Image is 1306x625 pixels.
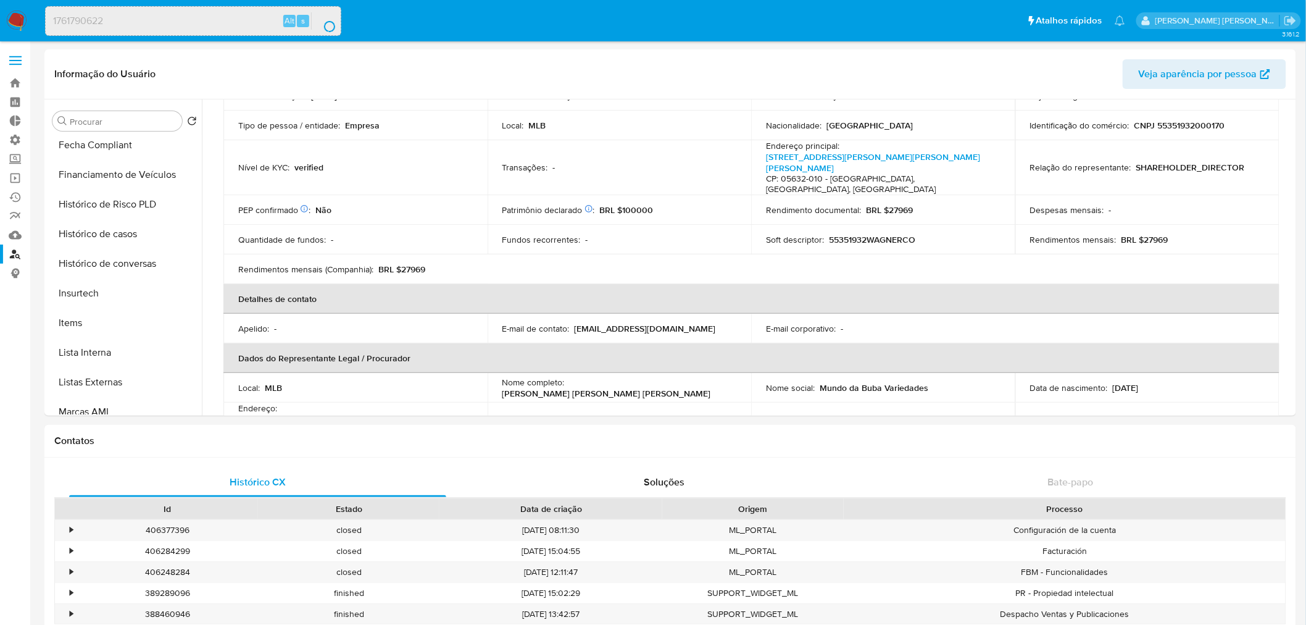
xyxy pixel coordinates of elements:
p: Nome social : [766,382,815,393]
h4: CP: 05632-010 - [GEOGRAPHIC_DATA], [GEOGRAPHIC_DATA], [GEOGRAPHIC_DATA] [766,174,996,195]
span: Veja aparência por pessoa [1139,59,1257,89]
p: - [587,90,589,101]
p: [DATE] [311,90,337,101]
div: Despacho Ventas y Publicaciones [844,604,1286,624]
th: Detalhes de contato [223,284,1279,314]
p: MLB [529,120,546,131]
div: finished [258,583,439,603]
p: SHAREHOLDER_DIRECTOR [1136,162,1245,173]
div: Estado [267,503,431,515]
p: Endereço principal : [766,140,839,151]
button: Retornar ao pedido padrão [187,116,197,130]
p: - [553,162,555,173]
p: PEP confirmado : [238,204,310,216]
p: Apelido : [238,323,269,334]
p: E-mail corporativo : [766,323,836,334]
button: Veja aparência por pessoa [1123,59,1286,89]
p: sabrina.lima@mercadopago.com.br [1155,15,1280,27]
div: [DATE] 12:11:47 [439,562,662,582]
div: • [70,608,73,620]
button: search-icon [311,12,336,30]
div: Processo [852,503,1277,515]
button: Procurar [57,116,67,126]
p: - [1109,204,1112,216]
th: Dados do Representante Legal / Procurador [223,343,1279,373]
p: - [331,234,333,245]
span: Atalhos rápidos [1036,14,1102,27]
p: Rendimentos mensais : [1030,234,1117,245]
p: Rendimentos mensais (Companhia) : [238,264,373,275]
p: - [586,234,588,245]
p: 55351932WAGNERCO [829,234,915,245]
span: Alt [285,15,294,27]
div: ML_PORTAL [662,541,844,561]
span: s [301,15,305,27]
p: Transações : [502,162,548,173]
p: - [1099,90,1102,101]
p: BRL $100000 [600,204,654,216]
p: Patrimônio declarado : [502,204,595,216]
p: Número de inscrição : [766,90,847,101]
p: Local : [238,382,260,393]
button: Items [48,308,202,338]
p: Data de inscrição : [238,90,306,101]
a: Sair [1284,14,1297,27]
p: Não [315,204,331,216]
p: Data de nascimento : [1030,382,1108,393]
p: Tipo de pessoa / entidade : [238,120,340,131]
div: 406248284 [77,562,258,582]
div: [DATE] 15:02:29 [439,583,662,603]
input: Procurar [70,116,177,127]
div: [DATE] 08:11:30 [439,520,662,540]
div: FBM - Funcionalidades [844,562,1286,582]
p: Nome completo : [502,377,565,388]
a: [STREET_ADDRESS][PERSON_NAME][PERSON_NAME][PERSON_NAME] [238,413,452,437]
p: Despesas mensais : [1030,204,1104,216]
a: Notificações [1115,15,1125,26]
button: Marcas AML [48,397,202,427]
p: E-mail de contato : [502,323,570,334]
div: 389289096 [77,583,258,603]
p: [EMAIL_ADDRESS][DOMAIN_NAME] [575,323,716,334]
button: Histórico de casos [48,219,202,249]
div: finished [258,604,439,624]
p: [PERSON_NAME] [PERSON_NAME] [PERSON_NAME] [502,388,711,399]
div: [DATE] 13:42:57 [439,604,662,624]
p: - [274,323,277,334]
p: Soft descriptor : [766,234,824,245]
h1: Informação do Usuário [54,68,156,80]
button: Fecha Compliant [48,130,202,160]
p: Nível de KYC : [238,162,289,173]
p: [DATE] [1113,382,1139,393]
p: Empresa [345,120,380,131]
div: • [70,545,73,557]
input: Pesquise usuários ou casos... [46,13,341,29]
div: ML_PORTAL [662,520,844,540]
p: Rendimento documental : [766,204,861,216]
button: Histórico de Risco PLD [48,190,202,219]
p: - [852,90,855,101]
button: Listas Externas [48,367,202,397]
p: Sujeito obrigado : [1030,90,1094,101]
p: Local : [502,120,524,131]
div: [DATE] 15:04:55 [439,541,662,561]
p: BRL $27969 [1121,234,1168,245]
div: Configuración de la cuenta [844,520,1286,540]
div: • [70,566,73,578]
div: 406377396 [77,520,258,540]
p: Mundo da Buba Variedades [820,382,928,393]
span: Histórico CX [230,475,286,489]
div: ML_PORTAL [662,562,844,582]
div: PR - Propiedad intelectual [844,583,1286,603]
div: closed [258,520,439,540]
div: Id [85,503,249,515]
p: Data de constituição : [502,90,582,101]
p: Identificação do comércio : [1030,120,1129,131]
div: Facturación [844,541,1286,561]
p: BRL $27969 [866,204,913,216]
div: • [70,524,73,536]
p: verified [294,162,323,173]
p: [GEOGRAPHIC_DATA] [826,120,913,131]
button: Financiamento de Veículos [48,160,202,190]
p: Endereço : [238,403,277,414]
